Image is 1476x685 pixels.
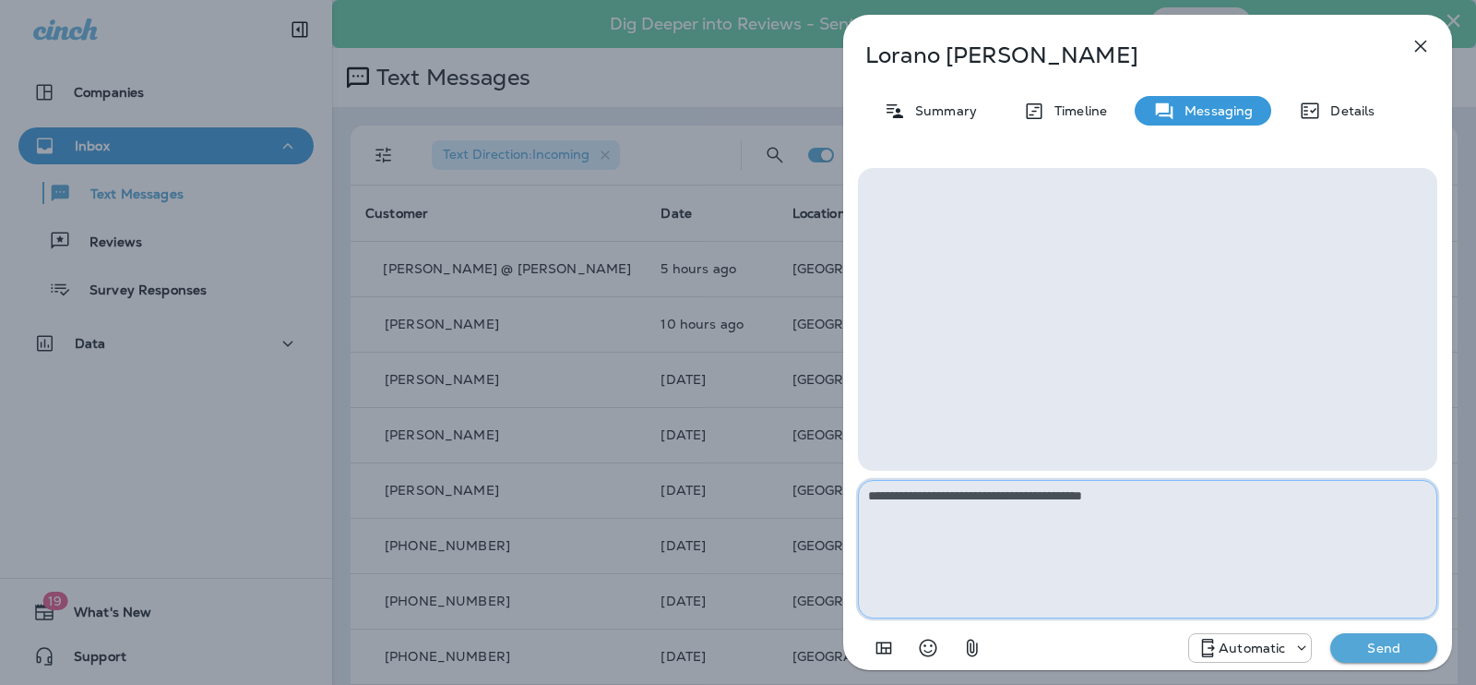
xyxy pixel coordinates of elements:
button: Add in a premade template [865,630,902,667]
p: Lorano [PERSON_NAME] [865,42,1369,68]
p: Timeline [1045,103,1107,118]
p: Messaging [1175,103,1253,118]
p: Automatic [1219,641,1285,655]
p: Send [1345,640,1422,656]
p: Details [1321,103,1375,118]
button: Select an emoji [910,630,946,667]
button: Send [1330,633,1437,663]
p: Summary [906,103,977,118]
